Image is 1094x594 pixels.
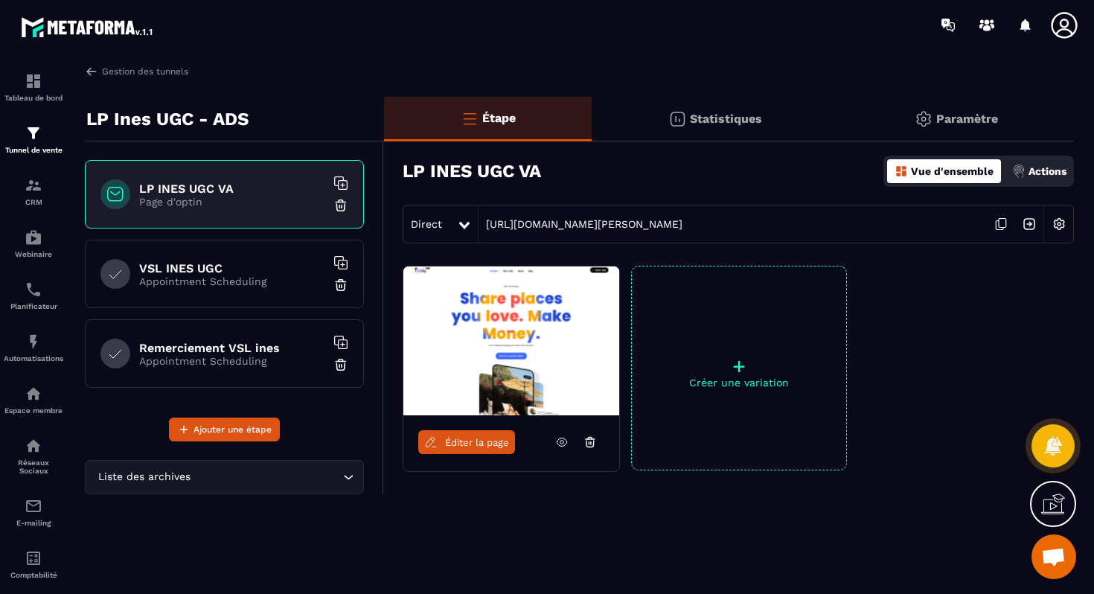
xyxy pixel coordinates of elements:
[86,104,249,134] p: LP Ines UGC - ADS
[632,377,846,389] p: Créer une variation
[169,418,280,441] button: Ajouter une étape
[936,112,998,126] p: Paramètre
[4,322,63,374] a: automationsautomationsAutomatisations
[4,538,63,590] a: accountantaccountantComptabilité
[4,269,63,322] a: schedulerschedulerPlanificateur
[85,460,364,494] div: Search for option
[21,13,155,40] img: logo
[139,355,325,367] p: Appointment Scheduling
[4,571,63,579] p: Comptabilité
[25,281,42,298] img: scheduler
[4,94,63,102] p: Tableau de bord
[25,176,42,194] img: formation
[4,519,63,527] p: E-mailing
[915,110,933,128] img: setting-gr.5f69749f.svg
[333,278,348,293] img: trash
[403,161,541,182] h3: LP INES UGC VA
[668,110,686,128] img: stats.20deebd0.svg
[139,196,325,208] p: Page d'optin
[139,341,325,355] h6: Remerciement VSL ines
[25,497,42,515] img: email
[482,111,516,125] p: Étape
[95,469,193,485] span: Liste des archives
[85,65,98,78] img: arrow
[85,65,188,78] a: Gestion des tunnels
[445,437,509,448] span: Éditer la page
[479,218,682,230] a: [URL][DOMAIN_NAME][PERSON_NAME]
[4,61,63,113] a: formationformationTableau de bord
[4,217,63,269] a: automationsautomationsWebinaire
[4,486,63,538] a: emailemailE-mailing
[895,165,908,178] img: dashboard-orange.40269519.svg
[139,182,325,196] h6: LP INES UGC VA
[4,113,63,165] a: formationformationTunnel de vente
[4,354,63,363] p: Automatisations
[690,112,762,126] p: Statistiques
[25,124,42,142] img: formation
[139,261,325,275] h6: VSL INES UGC
[911,165,994,177] p: Vue d'ensemble
[139,275,325,287] p: Appointment Scheduling
[418,430,515,454] a: Éditer la page
[403,266,619,415] img: image
[25,385,42,403] img: automations
[25,229,42,246] img: automations
[4,146,63,154] p: Tunnel de vente
[4,406,63,415] p: Espace membre
[193,422,272,437] span: Ajouter une étape
[25,333,42,351] img: automations
[4,302,63,310] p: Planificateur
[461,109,479,127] img: bars-o.4a397970.svg
[1031,534,1076,579] a: Ouvrir le chat
[632,356,846,377] p: +
[333,198,348,213] img: trash
[1012,165,1026,178] img: actions.d6e523a2.png
[4,374,63,426] a: automationsautomationsEspace membre
[1029,165,1066,177] p: Actions
[4,250,63,258] p: Webinaire
[333,357,348,372] img: trash
[193,469,339,485] input: Search for option
[4,198,63,206] p: CRM
[1045,210,1073,238] img: setting-w.858f3a88.svg
[1015,210,1043,238] img: arrow-next.bcc2205e.svg
[4,426,63,486] a: social-networksocial-networkRéseaux Sociaux
[25,437,42,455] img: social-network
[25,72,42,90] img: formation
[4,459,63,475] p: Réseaux Sociaux
[411,218,442,230] span: Direct
[4,165,63,217] a: formationformationCRM
[25,549,42,567] img: accountant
